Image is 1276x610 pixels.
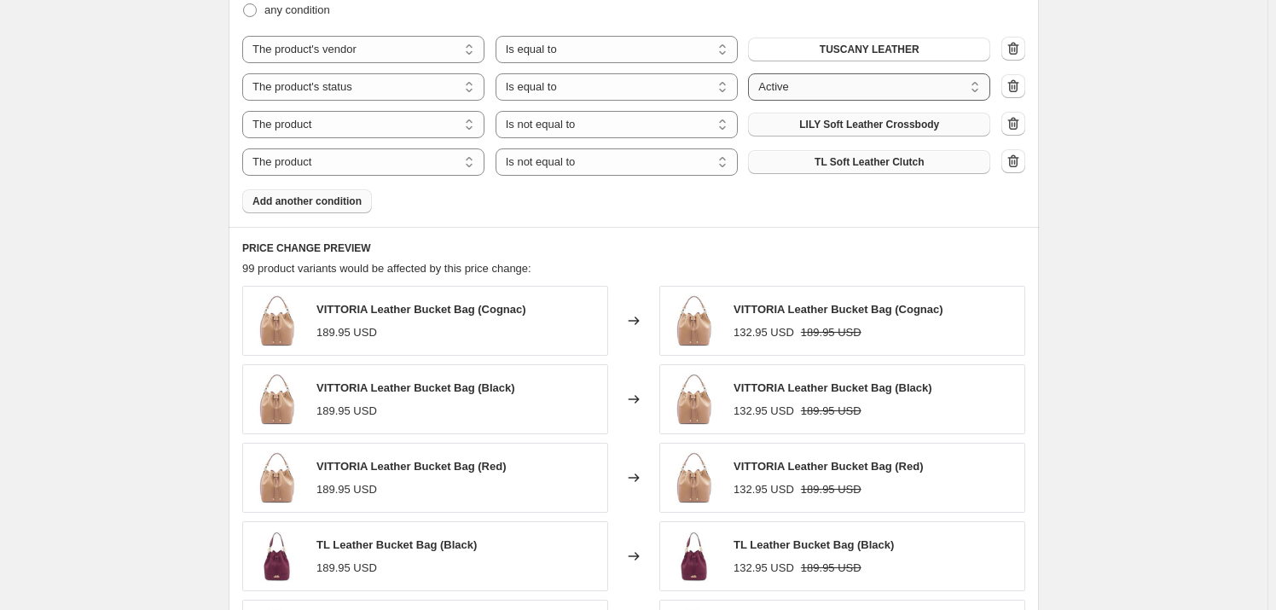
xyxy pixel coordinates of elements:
[734,381,932,394] span: VITTORIA Leather Bucket Bag (Black)
[801,481,861,498] strike: 189.95 USD
[801,560,861,577] strike: 189.95 USD
[669,295,720,346] img: VITTORIA-Leather-Bucket-Bag-Montipi-329_80x.jpg
[242,189,372,213] button: Add another condition
[316,303,526,316] span: VITTORIA Leather Bucket Bag (Cognac)
[815,155,924,169] span: TL Soft Leather Clutch
[252,374,303,425] img: VITTORIA-Leather-Bucket-Bag-Montipi-329_80x.jpg
[316,403,377,420] div: 189.95 USD
[801,403,861,420] strike: 189.95 USD
[734,460,923,473] span: VITTORIA Leather Bucket Bag (Red)
[669,452,720,503] img: VITTORIA-Leather-Bucket-Bag-Montipi-329_80x.jpg
[748,150,990,174] button: TL Soft Leather Clutch
[748,38,990,61] button: TUSCANY LEATHER
[734,324,794,341] div: 132.95 USD
[669,531,720,582] img: TL_BAG_Leather_Bucket_bag_bordeaux_80x.jpg
[734,560,794,577] div: 132.95 USD
[820,43,919,56] span: TUSCANY LEATHER
[316,324,377,341] div: 189.95 USD
[252,295,303,346] img: VITTORIA-Leather-Bucket-Bag-Montipi-329_80x.jpg
[316,560,377,577] div: 189.95 USD
[242,262,531,275] span: 99 product variants would be affected by this price change:
[801,324,861,341] strike: 189.95 USD
[242,241,1025,255] h6: PRICE CHANGE PREVIEW
[748,113,990,137] button: LILY Soft Leather Crossbody
[734,538,894,551] span: TL Leather Bucket Bag (Black)
[252,452,303,503] img: VITTORIA-Leather-Bucket-Bag-Montipi-329_80x.jpg
[316,538,477,551] span: TL Leather Bucket Bag (Black)
[264,3,330,16] span: any condition
[734,481,794,498] div: 132.95 USD
[316,481,377,498] div: 189.95 USD
[252,531,303,582] img: TL_BAG_Leather_Bucket_bag_bordeaux_80x.jpg
[316,381,515,394] span: VITTORIA Leather Bucket Bag (Black)
[669,374,720,425] img: VITTORIA-Leather-Bucket-Bag-Montipi-329_80x.jpg
[252,195,362,208] span: Add another condition
[799,118,939,131] span: LILY Soft Leather Crossbody
[316,460,506,473] span: VITTORIA Leather Bucket Bag (Red)
[734,303,943,316] span: VITTORIA Leather Bucket Bag (Cognac)
[734,403,794,420] div: 132.95 USD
